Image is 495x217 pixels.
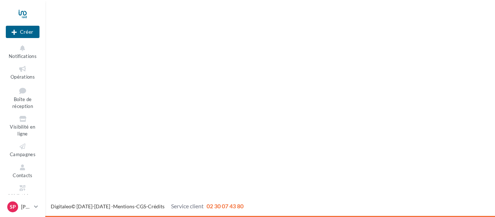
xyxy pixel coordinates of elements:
a: Digitaleo [51,203,71,209]
span: © [DATE]-[DATE] - - - [51,203,244,209]
a: Crédits [148,203,165,209]
a: Boîte de réception [6,84,39,111]
span: Visibilité en ligne [10,124,35,137]
span: 02 30 07 43 80 [207,203,244,209]
button: Notifications [6,43,39,60]
a: Médiathèque [6,183,39,200]
span: Service client [171,203,204,209]
a: Mentions [113,203,134,209]
p: [PERSON_NAME] [21,203,31,210]
a: CGS [136,203,146,209]
span: Médiathèque [8,193,37,199]
a: Opérations [6,63,39,81]
a: Campagnes [6,141,39,159]
button: Créer [6,26,39,38]
span: Notifications [9,53,37,59]
span: Contacts [13,172,33,178]
div: Nouvelle campagne [6,26,39,38]
a: Visibilité en ligne [6,113,39,138]
a: Sp [PERSON_NAME] [6,200,39,214]
span: Sp [10,203,16,210]
span: Opérations [11,74,35,80]
span: Campagnes [10,151,36,157]
span: Boîte de réception [12,96,33,109]
a: Contacts [6,162,39,180]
